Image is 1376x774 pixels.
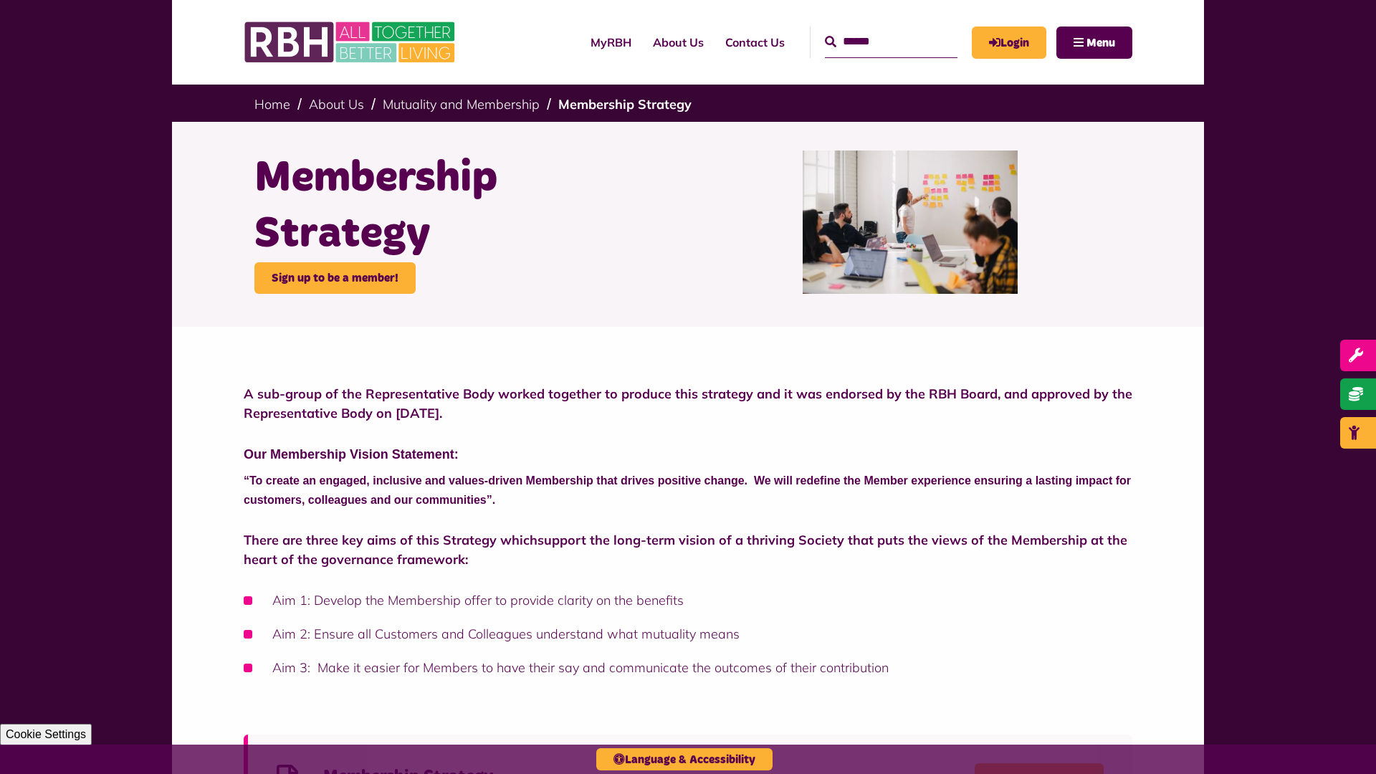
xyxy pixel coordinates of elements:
a: Membership Strategy [558,96,692,113]
li: Aim 1: Develop the Membership offer to provide clarity on the benefits [244,591,1132,610]
a: Contact Us [715,23,795,62]
li: Aim 2: Ensure all Customers and Colleagues understand what mutuality means [244,624,1132,644]
a: About Us [642,23,715,62]
a: Sign up to be a member! [254,262,416,294]
button: Navigation [1056,27,1132,59]
a: MyRBH [972,27,1046,59]
a: Home [254,96,290,113]
span: Menu [1086,37,1115,49]
a: Mutuality and Membership [383,96,540,113]
iframe: Netcall Web Assistant for live chat [1311,709,1376,774]
span: “To create an engaged, inclusive and values-driven Membership that drives positive change. We wil... [244,474,1131,506]
strong: There are three key aims of this Strategy which [244,532,537,548]
button: Language & Accessibility [596,748,773,770]
a: MyRBH [580,23,642,62]
img: You X Ventures Oalh2mojuuk Unsplash [803,150,1018,294]
strong: A sub-group of the Representative Body worked together to produce this strategy and it was endors... [244,386,1132,421]
span: Our Membership Vision Statement: [244,447,459,462]
li: Aim 3: Make it easier for Members to have their say and communicate the outcomes of their contrib... [244,658,1132,677]
h1: Membership Strategy [254,150,677,262]
a: About Us [309,96,364,113]
strong: support the long-term vision of a thriving Society that puts the views of the Membership at the h... [244,532,1127,568]
img: RBH [244,14,459,70]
